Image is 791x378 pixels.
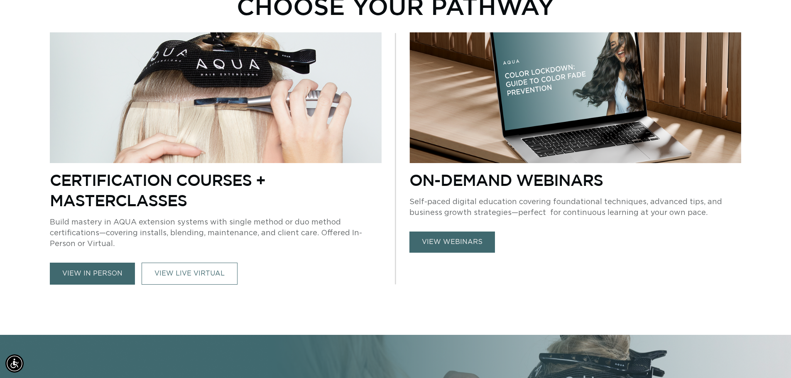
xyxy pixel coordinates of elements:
[749,338,791,378] iframe: Chat Widget
[5,354,24,373] div: Accessibility Menu
[50,170,382,210] p: Certification Courses + Masterclasses
[142,263,238,285] a: VIEW LIVE VIRTUAL
[409,170,741,190] p: On-Demand Webinars
[409,232,495,253] a: view webinars
[50,217,382,249] p: Build mastery in AQUA extension systems with single method or duo method certifications—covering ...
[409,197,741,218] p: Self-paced digital education covering foundational techniques, advanced tips, and business growth...
[50,263,135,285] a: view in person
